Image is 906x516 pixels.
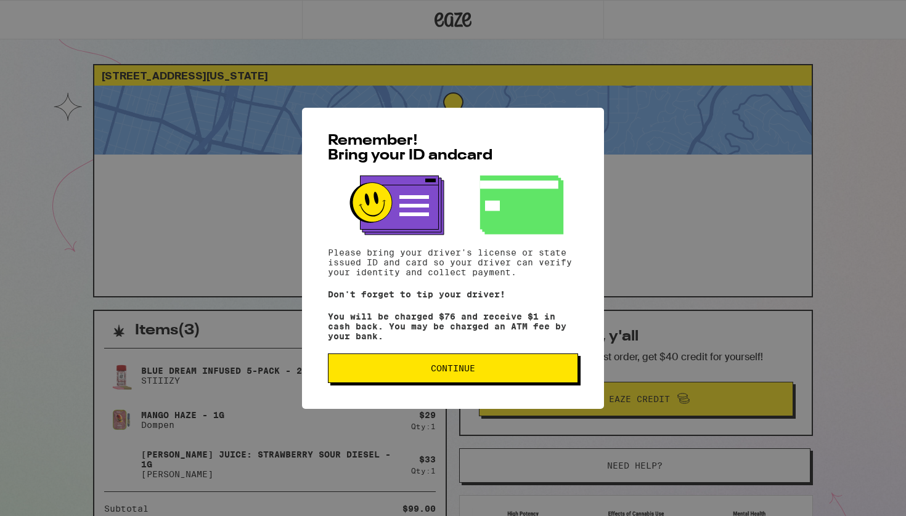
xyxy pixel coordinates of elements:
p: You will be charged $76 and receive $1 in cash back. You may be charged an ATM fee by your bank. [328,312,578,341]
span: Remember! Bring your ID and card [328,134,492,163]
p: Don't forget to tip your driver! [328,289,578,299]
button: Continue [328,353,578,383]
p: Please bring your driver's license or state issued ID and card so your driver can verify your ide... [328,248,578,277]
span: Continue [431,364,475,373]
